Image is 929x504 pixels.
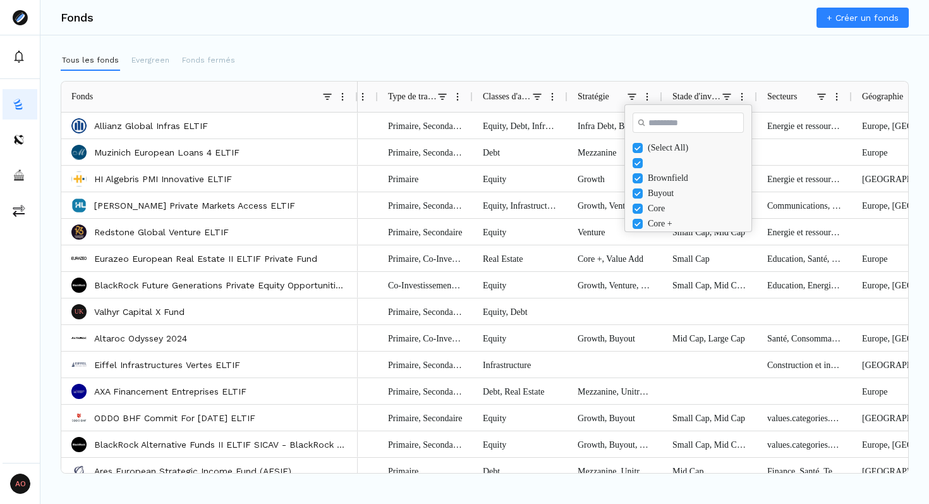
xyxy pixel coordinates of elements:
[473,272,568,298] div: Equity
[817,8,909,28] a: + Créer un fonds
[71,384,87,399] img: AXA Financement Entreprises ELTIF
[473,352,568,378] div: Infrastructure
[94,226,229,238] p: Redstone Global Venture ELTIF
[473,458,568,484] div: Debt
[71,92,93,102] span: Fonds
[473,192,568,218] div: Equity, Infrastructure
[568,431,662,457] div: Growth, Buyout, Venture
[75,309,83,315] p: UK
[94,412,255,424] a: ODDO BHF Commit For [DATE] ELTIF
[94,438,348,451] a: BlackRock Alternative Funds II ELTIF SICAV - BlackRock Private Equity ELTIF
[648,143,746,153] div: (Select All)
[3,89,37,120] button: funds
[473,245,568,271] div: Real Estate
[662,405,757,431] div: Small Cap, Mid Cap
[662,272,757,298] div: Small Cap, Mid Cap, Large Cap
[757,431,852,457] div: values.categories.Consumer Discretionary, Santé, Industrie, Technologie de l'information, Finance
[578,92,609,102] span: Stratégie
[71,224,87,240] img: Redstone Global Venture ELTIF
[3,125,37,155] button: distributors
[94,465,291,477] a: Ares European Strategic Income Fund (AESIF)
[862,92,903,102] span: Géographie
[473,298,568,324] div: Equity, Debt
[568,113,662,138] div: Infra Debt, Buyout, [GEOGRAPHIC_DATA]
[94,279,348,292] a: BlackRock Future Generations Private Equity Opportunities ELTIF
[473,431,568,457] div: Equity
[568,378,662,404] div: Mezzanine, Unitranche
[3,195,37,226] button: commissions
[378,219,473,245] div: Primaire, Secondaire
[473,166,568,192] div: Equity
[71,251,87,266] img: Eurazeo European Real Estate II ELTIF Private Fund
[71,171,87,187] img: HI Algebris PMI Innovative ELTIF
[3,160,37,190] button: asset-managers
[672,92,722,102] span: Stade d'investissement
[71,331,87,346] img: Altaroc Odyssey 2024
[378,458,473,484] div: Primaire
[378,272,473,298] div: Co-Investissement, Secondaire
[757,245,852,271] div: Education, Santé, Immobilier, Industrie
[62,54,119,66] p: Tous les fonds
[662,325,757,351] div: Mid Cap, Large Cap
[473,405,568,431] div: Equity
[483,92,532,102] span: Classes d'actifs
[10,474,30,494] span: AO
[624,104,752,232] div: Column Filter
[662,458,757,484] div: Mid Cap
[94,305,185,318] a: Valhyr Capital X Fund
[568,139,662,165] div: Mezzanine
[625,140,751,368] div: Filter List
[13,169,25,181] img: asset-managers
[568,219,662,245] div: Venture
[94,252,317,265] a: Eurazeo European Real Estate II ELTIF Private Fund
[71,464,87,479] img: Ares European Strategic Income Fund (AESIF)
[61,12,94,23] h3: Fonds
[94,359,240,371] a: Eiffel Infrastructures Vertes ELTIF
[94,120,208,132] a: Allianz Global Infras ELTIF
[568,272,662,298] div: Growth, Venture, Buyout, Turn-around
[181,51,236,71] button: Fonds fermés
[94,199,295,212] a: [PERSON_NAME] Private Markets Access ELTIF
[473,378,568,404] div: Debt, Real Estate
[568,325,662,351] div: Growth, Buyout
[71,357,87,372] img: Eiffel Infrastructures Vertes ELTIF
[662,245,757,271] div: Small Cap
[13,98,25,111] img: funds
[757,272,852,298] div: Education, Energie et ressources naturelles, Finance, Santé, Technologie de l'information
[182,54,235,66] p: Fonds fermés
[94,385,246,398] p: AXA Financement Entreprises ELTIF
[648,204,746,214] div: Core
[757,405,852,431] div: values.categories.Consumer Discretionary, Energie et ressources naturelles, Santé, Industrie, Tec...
[13,133,25,146] img: distributors
[71,198,87,213] img: Hamilton Lane Private Markets Access ELTIF
[568,192,662,218] div: Growth, Venture, Buyout
[757,113,852,138] div: Energie et ressources naturelles, Construction et ingénierie
[378,298,473,324] div: Primaire, Secondaire, Co-Investissement
[378,192,473,218] div: Primaire, Secondaire, Co-Investissement
[757,166,852,192] div: Energie et ressources naturelles, Santé, Technologie de l'information, Industrie
[757,352,852,378] div: Construction et ingénierie, Energie et ressources naturelles
[378,405,473,431] div: Primaire, Secondaire
[473,113,568,138] div: Equity, Debt, Infrastructure
[568,245,662,271] div: Core +, Value Add
[94,173,232,185] a: HI Algebris PMI Innovative ELTIF
[94,146,240,159] a: Muzinich European Loans 4 ELTIF
[757,219,852,245] div: Energie et ressources naturelles, Finance, Santé, Technologie de l'information
[94,332,187,345] a: Altaroc Odyssey 2024
[378,245,473,271] div: Primaire, Co-Investissement
[757,458,852,484] div: Finance, Santé, Technologie de l'information, Services, Communications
